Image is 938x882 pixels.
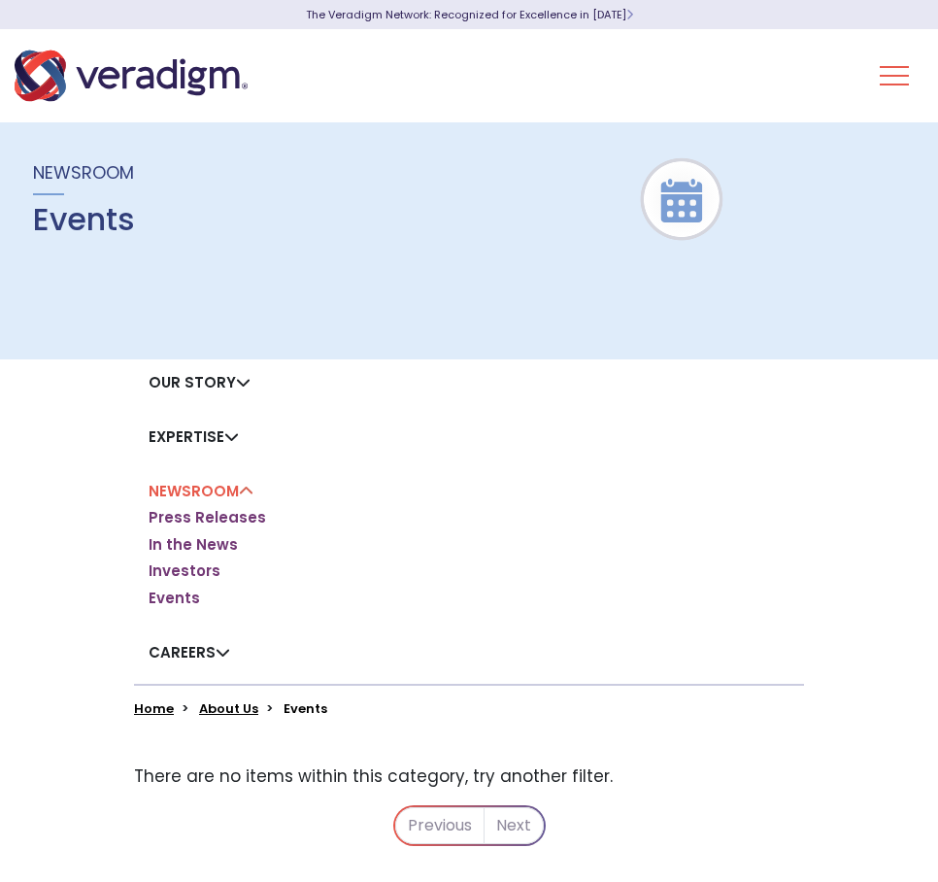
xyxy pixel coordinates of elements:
[199,699,258,718] a: About Us
[393,805,546,862] nav: Pagination Controls
[149,589,200,608] a: Events
[134,699,174,718] a: Home
[149,561,220,581] a: Investors
[149,426,239,447] a: Expertise
[149,535,238,555] a: In the News
[149,508,266,527] a: Press Releases
[134,763,804,790] p: There are no items within this category, try another filter.
[626,7,633,22] span: Learn More
[306,7,633,22] a: The Veradigm Network: Recognized for Excellence in [DATE]Learn More
[33,201,135,238] h1: Events
[33,160,134,185] span: Newsroom
[880,51,909,101] button: Toggle Navigation Menu
[149,481,253,501] a: Newsroom
[15,44,248,108] img: Veradigm logo
[149,372,251,392] a: Our Story
[149,642,230,662] a: Careers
